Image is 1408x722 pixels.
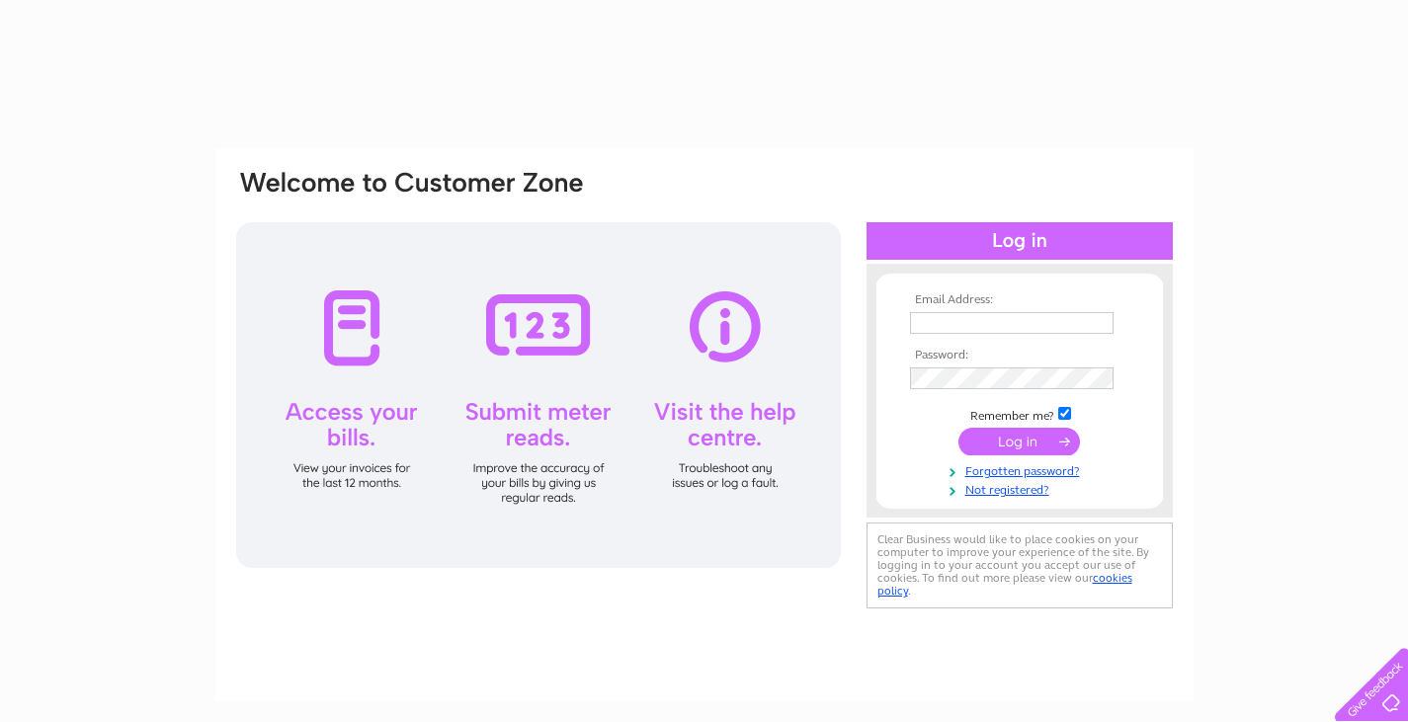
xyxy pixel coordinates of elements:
input: Submit [958,428,1080,455]
th: Password: [905,349,1134,362]
div: Clear Business would like to place cookies on your computer to improve your experience of the sit... [867,522,1173,608]
a: cookies policy [877,571,1132,598]
a: Forgotten password? [910,460,1134,479]
td: Remember me? [905,404,1134,424]
a: Not registered? [910,479,1134,498]
th: Email Address: [905,293,1134,307]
